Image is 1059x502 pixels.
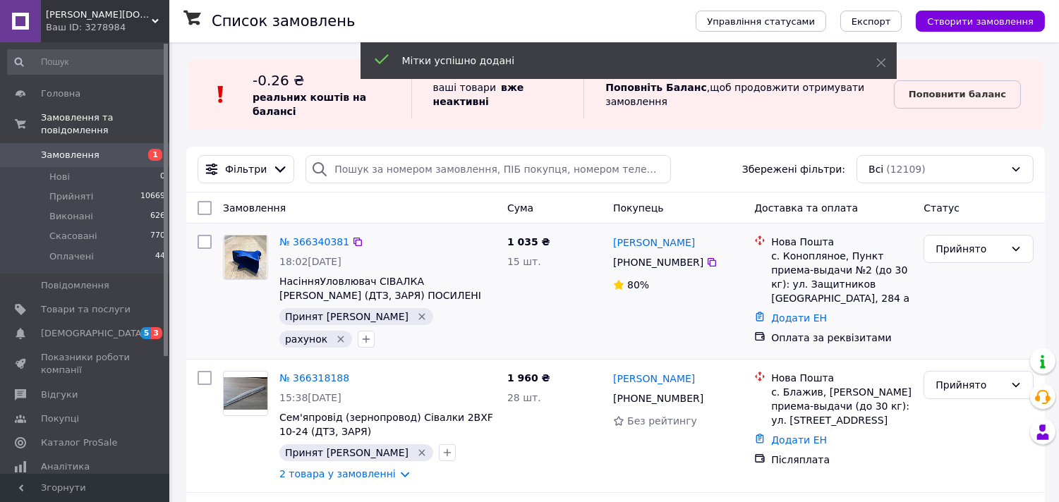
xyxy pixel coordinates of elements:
[613,235,695,250] a: [PERSON_NAME]
[507,202,533,214] span: Cума
[771,385,912,427] div: с. Блажив, [PERSON_NAME] приема-выдачи (до 30 кг): ул. [STREET_ADDRESS]
[916,11,1045,32] button: Створити замовлення
[627,279,649,290] span: 80%
[49,210,93,223] span: Виконані
[754,202,858,214] span: Доставка та оплата
[150,210,165,223] span: 626
[771,235,912,249] div: Нова Пошта
[150,230,165,243] span: 770
[886,164,925,175] span: (12109)
[46,21,169,34] div: Ваш ID: 3278984
[507,372,550,384] span: 1 960 ₴
[771,371,912,385] div: Нова Пошта
[212,13,355,30] h1: Список замовлень
[279,468,396,479] a: 2 товара у замовленні
[771,312,827,324] a: Додати ЕН
[41,111,169,137] span: Замовлення та повідомлення
[771,434,827,446] a: Додати ЕН
[610,388,706,408] div: [PHONE_NUMBER]
[936,377,1005,393] div: Прийнято
[869,162,883,176] span: Всі
[909,89,1006,99] b: Поповнити баланс
[279,372,349,384] a: № 366318188
[335,333,346,345] svg: Видалити мітку
[224,235,266,279] img: Фото товару
[852,16,891,27] span: Експорт
[416,311,428,322] svg: Видалити мітку
[416,447,428,458] svg: Видалити мітку
[305,155,671,183] input: Пошук за номером замовлення, ПІБ покупця, номером телефону, Email, номером накладної
[155,250,165,263] span: 44
[41,412,79,425] span: Покупці
[210,84,231,105] img: :exclamation:
[610,252,706,272] div: [PHONE_NUMBER]
[840,11,902,32] button: Експорт
[285,333,327,345] span: рахунок
[771,331,912,345] div: Оплата за реквізитами
[223,202,286,214] span: Замовлення
[402,54,841,68] div: Мітки успішно додані
[285,311,409,322] span: Принят [PERSON_NAME]
[279,236,349,247] a: № 366340381
[507,256,541,267] span: 15 шт.
[411,71,584,118] div: ваші товари
[41,351,131,376] span: Показники роботи компанії
[49,250,94,263] span: Оплачені
[160,171,165,183] span: 0
[902,15,1045,26] a: Створити замовлення
[279,392,341,403] span: 15:38[DATE]
[613,372,695,386] a: [PERSON_NAME]
[927,16,1034,27] span: Створити замовлення
[707,16,815,27] span: Управління статусами
[41,149,99,161] span: Замовлення
[771,453,912,467] div: Післяплата
[924,202,960,214] span: Статус
[41,388,78,401] span: Відгуки
[583,71,894,118] div: , щоб продовжити отримувати замовлення
[49,230,97,243] span: Скасовані
[285,447,409,458] span: Принят [PERSON_NAME]
[627,415,697,427] span: Без рейтингу
[696,11,826,32] button: Управління статусами
[225,162,267,176] span: Фільтри
[279,412,493,437] a: Сем'япровід (зернопровод) Сівалки 2BXF 10-24 (ДТЗ, ЗАРЯ)
[49,190,93,203] span: Прийняті
[41,436,117,449] span: Каталог ProSale
[148,149,162,161] span: 1
[771,249,912,305] div: с. Конопляное, Пункт приема-выдачи №2 (до 30 кг): ул. Защитников [GEOGRAPHIC_DATA], 284 а
[41,460,90,473] span: Аналітика
[46,8,152,21] span: ALLEX.PRO запчасти и комплектующие. Доставка по Украине
[140,190,165,203] span: 10669
[613,202,663,214] span: Покупець
[223,371,268,416] a: Фото товару
[605,82,707,93] b: Поповніть Баланс
[279,256,341,267] span: 18:02[DATE]
[742,162,845,176] span: Збережені фільтри:
[41,303,131,316] span: Товари та послуги
[223,235,268,280] a: Фото товару
[7,49,167,75] input: Пошук
[279,276,481,301] a: НасінняУловлювач СІВАЛКА [PERSON_NAME] (ДТЗ, ЗАРЯ) ПОСИЛЕНІ
[253,72,305,89] span: -0.26 ₴
[507,392,541,403] span: 28 шт.
[936,241,1005,257] div: Прийнято
[224,377,267,410] img: Фото товару
[507,236,550,247] span: 1 035 ₴
[151,327,162,339] span: 3
[49,171,70,183] span: Нові
[894,80,1021,109] a: Поповнити баланс
[41,327,145,340] span: [DEMOGRAPHIC_DATA]
[253,92,366,117] b: реальних коштів на балансі
[41,87,80,100] span: Головна
[140,327,152,339] span: 5
[41,279,109,292] span: Повідомлення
